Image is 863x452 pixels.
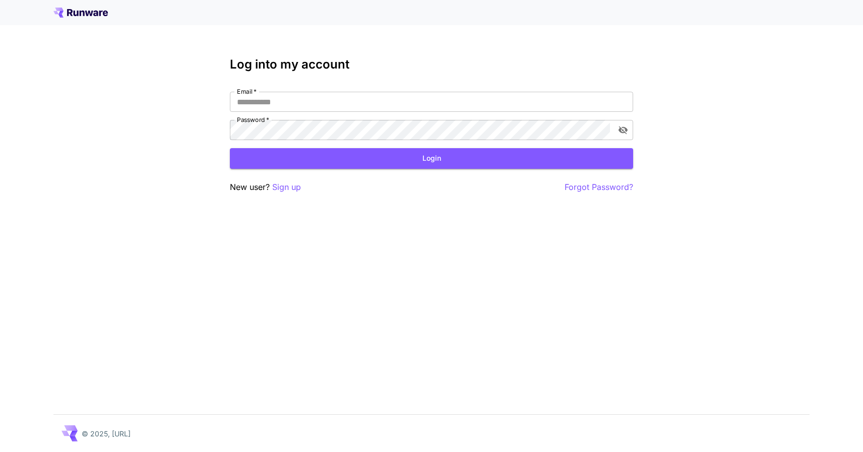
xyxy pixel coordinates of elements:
p: © 2025, [URL] [82,428,131,439]
button: toggle password visibility [614,121,632,139]
p: New user? [230,181,301,193]
button: Forgot Password? [565,181,633,193]
h3: Log into my account [230,57,633,72]
button: Sign up [272,181,301,193]
label: Password [237,115,269,124]
button: Login [230,148,633,169]
label: Email [237,87,257,96]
